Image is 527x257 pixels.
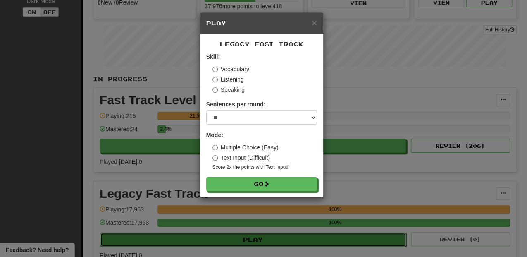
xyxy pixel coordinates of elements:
label: Speaking [212,86,245,94]
label: Text Input (Difficult) [212,154,270,162]
button: Go [206,177,317,191]
input: Speaking [212,87,218,93]
strong: Mode: [206,132,223,138]
label: Sentences per round: [206,100,266,108]
strong: Skill: [206,53,220,60]
span: Legacy Fast Track [220,41,303,48]
input: Text Input (Difficult) [212,155,218,161]
small: Score 2x the points with Text Input ! [212,164,317,171]
input: Multiple Choice (Easy) [212,145,218,150]
input: Listening [212,77,218,82]
span: × [312,18,317,27]
h5: Play [206,19,317,27]
label: Vocabulary [212,65,249,73]
label: Multiple Choice (Easy) [212,143,279,151]
label: Listening [212,75,244,84]
button: Close [312,18,317,27]
input: Vocabulary [212,67,218,72]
